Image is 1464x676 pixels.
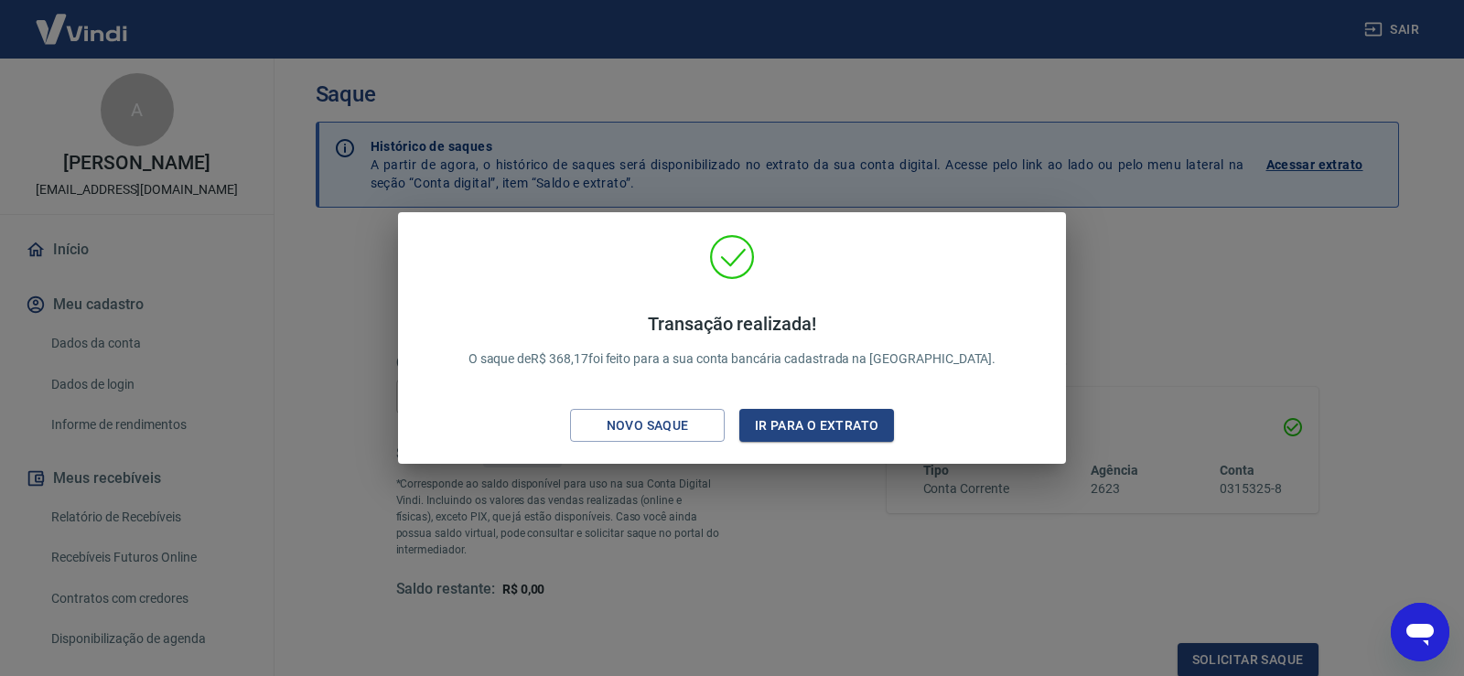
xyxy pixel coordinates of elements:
[585,414,711,437] div: Novo saque
[570,409,725,443] button: Novo saque
[739,409,894,443] button: Ir para o extrato
[1391,603,1449,661] iframe: Botão para abrir a janela de mensagens
[468,313,996,335] h4: Transação realizada!
[468,313,996,369] p: O saque de R$ 368,17 foi feito para a sua conta bancária cadastrada na [GEOGRAPHIC_DATA].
